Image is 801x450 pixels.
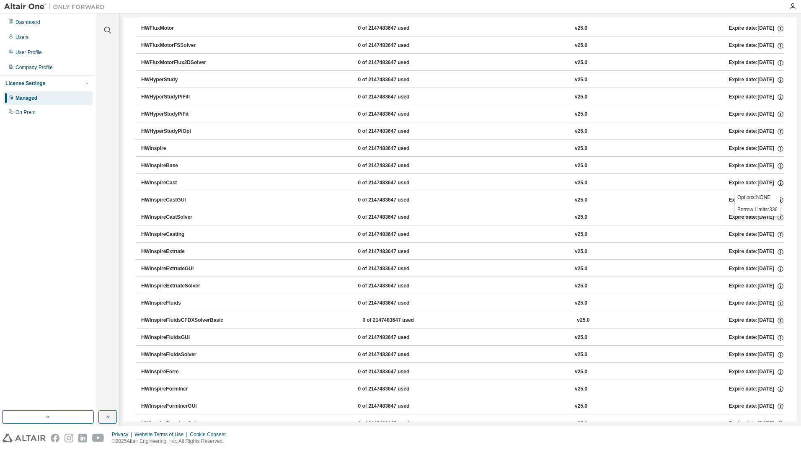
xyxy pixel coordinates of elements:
[358,145,433,153] div: 0 of 2147483647 used
[141,54,784,72] button: HWFluxMotorFlux2DSolver0 of 2147483647 usedv25.0Expire date:[DATE]
[729,128,784,135] div: Expire date: [DATE]
[65,434,73,442] img: instagram.svg
[358,128,433,135] div: 0 of 2147483647 used
[141,36,784,55] button: HWFluxMotorFSSolver0 of 2147483647 usedv25.0Expire date:[DATE]
[141,122,784,141] button: HWHyperStudyPiOpt0 of 2147483647 usedv25.0Expire date:[DATE]
[575,42,587,49] div: v25.0
[141,25,217,32] div: HWFluxMotor
[575,403,587,410] div: v25.0
[358,197,433,204] div: 0 of 2147483647 used
[729,351,784,359] div: Expire date: [DATE]
[141,397,784,416] button: HWInspireFormIncrGUI0 of 2147483647 usedv25.0Expire date:[DATE]
[729,334,784,341] div: Expire date: [DATE]
[112,431,134,438] div: Privacy
[78,434,87,442] img: linkedin.svg
[729,231,784,238] div: Expire date: [DATE]
[141,414,784,433] button: HWInspireFormIncrSolver0 of 2147483647 usedv25.0Expire date:[DATE]
[358,265,433,273] div: 0 of 2147483647 used
[141,174,784,192] button: HWInspireCast0 of 2147483647 usedv25.0Expire date:[DATE]
[16,64,53,71] div: Company Profile
[141,157,784,175] button: HWInspireBase0 of 2147483647 usedv25.0Expire date:[DATE]
[16,34,28,41] div: Users
[141,277,784,295] button: HWInspireExtrudeSolver0 of 2147483647 usedv25.0Expire date:[DATE]
[141,214,217,221] div: HWInspireCastSolver
[141,225,784,244] button: HWInspireCasting0 of 2147483647 usedv25.0Expire date:[DATE]
[141,420,217,427] div: HWInspireFormIncrSolver
[575,111,587,118] div: v25.0
[141,385,217,393] div: HWInspireFormIncr
[358,162,433,170] div: 0 of 2147483647 used
[358,420,433,427] div: 0 of 2147483647 used
[729,42,784,49] div: Expire date: [DATE]
[141,260,784,278] button: HWInspireExtrudeGUI0 of 2147483647 usedv25.0Expire date:[DATE]
[575,162,587,170] div: v25.0
[358,282,433,290] div: 0 of 2147483647 used
[575,59,587,67] div: v25.0
[141,42,217,49] div: HWFluxMotorFSSolver
[729,300,784,307] div: Expire date: [DATE]
[575,179,587,187] div: v25.0
[729,248,784,256] div: Expire date: [DATE]
[51,434,59,442] img: facebook.svg
[141,248,217,256] div: HWInspireExtrude
[190,431,230,438] div: Cookie Consent
[577,317,589,324] div: v25.0
[729,162,784,170] div: Expire date: [DATE]
[575,385,587,393] div: v25.0
[141,162,217,170] div: HWInspireBase
[141,363,784,381] button: HWInspireForm0 of 2147483647 usedv25.0Expire date:[DATE]
[141,145,217,153] div: HWInspire
[141,93,217,101] div: HWHyperStudyPiFill
[575,420,587,427] div: v25.0
[141,140,784,158] button: HWInspire0 of 2147483647 usedv25.0Expire date:[DATE]
[362,317,438,324] div: 0 of 2147483647 used
[575,300,587,307] div: v25.0
[358,403,433,410] div: 0 of 2147483647 used
[575,231,587,238] div: v25.0
[358,231,433,238] div: 0 of 2147483647 used
[141,282,217,290] div: HWInspireExtrudeSolver
[575,145,587,153] div: v25.0
[575,25,587,32] div: v25.0
[141,88,784,106] button: HWHyperStudyPiFill0 of 2147483647 usedv25.0Expire date:[DATE]
[729,368,784,376] div: Expire date: [DATE]
[141,368,217,376] div: HWInspireForm
[141,351,217,359] div: HWInspireFluidsSolver
[358,111,433,118] div: 0 of 2147483647 used
[358,334,433,341] div: 0 of 2147483647 used
[358,179,433,187] div: 0 of 2147483647 used
[358,300,433,307] div: 0 of 2147483647 used
[141,208,784,227] button: HWInspireCastSolver0 of 2147483647 usedv25.0Expire date:[DATE]
[575,214,587,221] div: v25.0
[141,105,784,124] button: HWHyperStudyPiFit0 of 2147483647 usedv25.0Expire date:[DATE]
[729,59,784,67] div: Expire date: [DATE]
[729,145,784,153] div: Expire date: [DATE]
[141,191,784,209] button: HWInspireCastGUI0 of 2147483647 usedv25.0Expire date:[DATE]
[141,380,784,398] button: HWInspireFormIncr0 of 2147483647 usedv25.0Expire date:[DATE]
[575,334,587,341] div: v25.0
[141,317,223,324] div: HWInspireFluidsCFDXSolverBasic
[729,265,784,273] div: Expire date: [DATE]
[575,265,587,273] div: v25.0
[112,438,231,445] p: © 2025 Altair Engineering, Inc. All Rights Reserved.
[575,93,587,101] div: v25.0
[729,197,784,204] div: Expire date: [DATE]
[729,93,784,101] div: Expire date: [DATE]
[141,311,784,330] button: HWInspireFluidsCFDXSolverBasic0 of 2147483647 usedv25.0Expire date:[DATE]
[141,334,217,341] div: HWInspireFluidsGUI
[575,282,587,290] div: v25.0
[729,76,784,84] div: Expire date: [DATE]
[729,214,784,221] div: Expire date: [DATE]
[575,368,587,376] div: v25.0
[92,434,104,442] img: youtube.svg
[141,243,784,261] button: HWInspireExtrude0 of 2147483647 usedv25.0Expire date:[DATE]
[5,80,45,87] div: License Settings
[16,19,40,26] div: Dashboard
[358,248,433,256] div: 0 of 2147483647 used
[141,71,784,89] button: HWHyperStudy0 of 2147483647 usedv25.0Expire date:[DATE]
[575,76,587,84] div: v25.0
[575,197,587,204] div: v25.0
[16,95,37,101] div: Managed
[141,265,217,273] div: HWInspireExtrudeGUI
[358,214,433,221] div: 0 of 2147483647 used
